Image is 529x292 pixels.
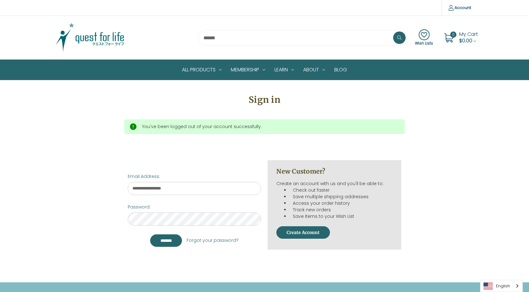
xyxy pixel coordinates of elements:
a: Membership [226,60,270,80]
span: My Cart [459,31,478,38]
a: Create Account [276,231,330,237]
a: Learn [270,60,298,80]
p: Create an account with us and you'll be able to: [276,180,393,187]
img: Quest Group [51,22,129,53]
span: You've been logged out of your account successfully. [142,123,262,130]
li: Check out faster [289,187,393,194]
aside: Language selected: English [480,280,523,292]
li: Track new orders [289,207,393,213]
span: 0 [450,31,456,38]
a: Forgot your password? [187,237,239,244]
a: English [480,280,522,292]
a: All Products [177,60,226,80]
div: Language [480,280,523,292]
label: Email Address: [128,173,261,180]
h2: New Customer? [276,167,393,176]
label: Password: [128,204,261,210]
a: Wish Lists [415,29,433,46]
button: Create Account [276,226,330,239]
a: About [298,60,330,80]
li: Access your order history [289,200,393,207]
h1: Sign in [124,93,405,106]
li: Save items to your Wish List [289,213,393,220]
a: Cart with 0 items [459,31,478,44]
li: Save multiple shipping addresses [289,194,393,200]
span: $0.00 [459,37,472,44]
a: Blog [330,60,352,80]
